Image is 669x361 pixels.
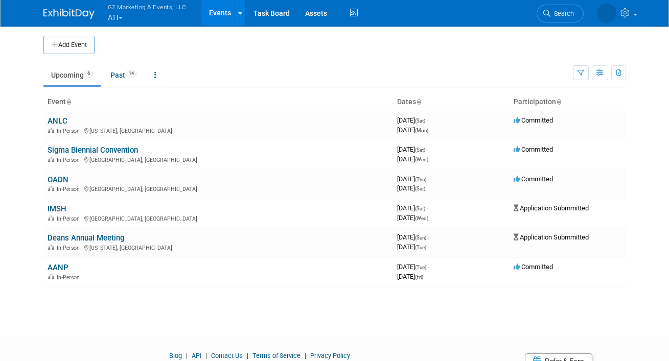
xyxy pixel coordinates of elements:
[57,274,83,281] span: In-Person
[415,215,428,221] span: (Wed)
[415,128,428,133] span: (Mon)
[428,233,429,241] span: -
[48,126,389,134] div: [US_STATE], [GEOGRAPHIC_DATA]
[427,146,428,153] span: -
[48,157,54,162] img: In-Person Event
[108,2,187,12] span: G2 Marketing & Events, LLC
[57,186,83,192] span: In-Person
[244,352,251,359] span: |
[57,245,83,251] span: In-Person
[48,245,54,250] img: In-Person Event
[48,116,67,126] a: ANLC
[252,352,301,359] a: Terms of Service
[48,128,54,133] img: In-Person Event
[514,233,589,241] span: Application Submmitted
[415,264,426,270] span: (Tue)
[537,5,584,22] a: Search
[103,65,145,85] a: Past14
[415,206,425,211] span: (Sat)
[415,118,425,124] span: (Sat)
[48,263,68,272] a: AANP
[514,116,553,124] span: Committed
[556,98,561,106] a: Sort by Participation Type
[48,146,138,155] a: Sigma Biennial Convention
[48,214,389,222] div: [GEOGRAPHIC_DATA], [GEOGRAPHIC_DATA]
[550,10,574,17] span: Search
[397,243,426,251] span: [DATE]
[84,70,93,78] span: 6
[597,4,616,23] img: Nora McQuillan
[43,9,95,19] img: ExhibitDay
[397,273,423,280] span: [DATE]
[514,175,553,183] span: Committed
[415,274,423,280] span: (Fri)
[310,352,350,359] a: Privacy Policy
[48,274,54,279] img: In-Person Event
[183,352,190,359] span: |
[203,352,210,359] span: |
[48,186,54,191] img: In-Person Event
[48,233,124,243] a: Deans Annual Meeting
[397,155,428,163] span: [DATE]
[415,245,426,250] span: (Tue)
[397,116,428,124] span: [DATE]
[393,93,510,111] th: Dates
[48,215,54,221] img: In-Person Event
[415,147,425,153] span: (Sat)
[416,98,421,106] a: Sort by Start Date
[126,70,137,78] span: 14
[397,214,428,222] span: [DATE]
[302,352,309,359] span: |
[514,204,589,212] span: Application Submmitted
[510,93,626,111] th: Participation
[48,184,389,192] div: [GEOGRAPHIC_DATA], [GEOGRAPHIC_DATA]
[48,243,389,251] div: [US_STATE], [GEOGRAPHIC_DATA]
[514,146,553,153] span: Committed
[397,126,428,134] span: [DATE]
[415,235,426,240] span: (Sun)
[48,155,389,163] div: [GEOGRAPHIC_DATA], [GEOGRAPHIC_DATA]
[514,263,553,271] span: Committed
[192,352,201,359] a: API
[211,352,243,359] a: Contact Us
[169,352,182,359] a: Blog
[48,204,66,213] a: IMSH
[48,175,68,184] a: OADN
[57,157,83,163] span: In-Person
[415,186,425,191] span: (Sat)
[397,184,425,192] span: [DATE]
[428,263,429,271] span: -
[397,146,428,153] span: [DATE]
[66,98,71,106] a: Sort by Event Name
[43,65,101,85] a: Upcoming6
[427,204,428,212] span: -
[397,233,429,241] span: [DATE]
[415,177,426,182] span: (Thu)
[43,93,393,111] th: Event
[57,215,83,222] span: In-Person
[57,128,83,134] span: In-Person
[397,175,429,183] span: [DATE]
[415,157,428,162] span: (Wed)
[43,36,95,54] button: Add Event
[397,204,428,212] span: [DATE]
[428,175,429,183] span: -
[397,263,429,271] span: [DATE]
[427,116,428,124] span: -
